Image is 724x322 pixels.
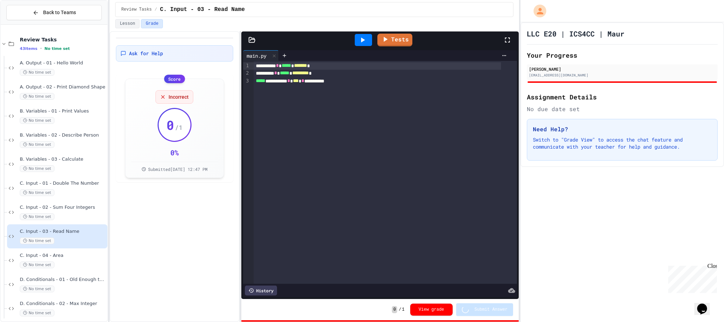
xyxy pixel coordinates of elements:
[527,92,718,102] h2: Assignment Details
[129,50,163,57] span: Ask for Help
[121,7,152,12] span: Review Tasks
[20,84,106,90] span: A. Output - 02 - Print Diamond Shape
[527,50,718,60] h2: Your Progress
[170,148,179,157] div: 0 %
[20,156,106,162] span: B. Variables - 03 - Calculate
[529,66,716,72] div: [PERSON_NAME]
[526,3,548,19] div: My Account
[533,136,712,150] p: Switch to "Grade View" to access the chat feature and communicate with your teacher for help and ...
[115,19,140,28] button: Lesson
[20,60,106,66] span: A. Output - 01 - Hello World
[20,36,106,43] span: Review Tasks
[20,213,54,220] span: No time set
[20,46,37,51] span: 43 items
[20,229,106,235] span: C. Input - 03 - Read Name
[20,277,106,283] span: D. Conditionals - 01 - Old Enough to Drive?
[43,9,76,16] span: Back to Teams
[527,29,624,39] h1: LLC E20 | ICS4CC | Maur
[40,46,42,51] span: •
[45,46,70,51] span: No time set
[20,93,54,100] span: No time set
[20,301,106,307] span: D. Conditionals - 02 - Max Integer
[20,132,106,138] span: B. Variables - 02 - Describe Person
[20,165,54,172] span: No time set
[20,189,54,196] span: No time set
[665,263,717,293] iframe: chat widget
[410,304,453,316] button: View grade
[694,294,717,315] iframe: chat widget
[377,34,412,46] a: Tests
[20,108,106,114] span: B. Variables - 01 - Print Values
[20,69,54,76] span: No time set
[20,180,106,186] span: C. Input - 01 - Double The Number
[20,141,54,148] span: No time set
[533,125,712,133] h3: Need Help?
[402,307,405,312] span: 1
[160,5,245,14] span: C. Input - 03 - Read Name
[243,62,250,70] div: 1
[141,19,163,28] button: Grade
[392,306,397,313] span: 0
[164,75,185,83] div: Score
[245,286,277,295] div: History
[20,310,54,316] span: No time set
[475,307,508,312] span: Submit Answer
[20,205,106,211] span: C. Input - 02 - Sum Four Integers
[20,117,54,124] span: No time set
[529,73,716,78] div: [EMAIL_ADDRESS][DOMAIN_NAME]
[243,77,250,85] div: 3
[175,122,183,132] span: / 1
[148,166,207,172] span: Submitted [DATE] 12:47 PM
[527,105,718,113] div: No due date set
[20,253,106,259] span: C. Input - 04 - Area
[243,70,250,77] div: 2
[20,237,54,244] span: No time set
[3,3,49,45] div: Chat with us now!Close
[155,7,157,12] span: /
[166,118,174,132] span: 0
[169,93,189,100] span: Incorrect
[399,307,401,312] span: /
[20,286,54,292] span: No time set
[20,261,54,268] span: No time set
[243,52,270,59] div: main.py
